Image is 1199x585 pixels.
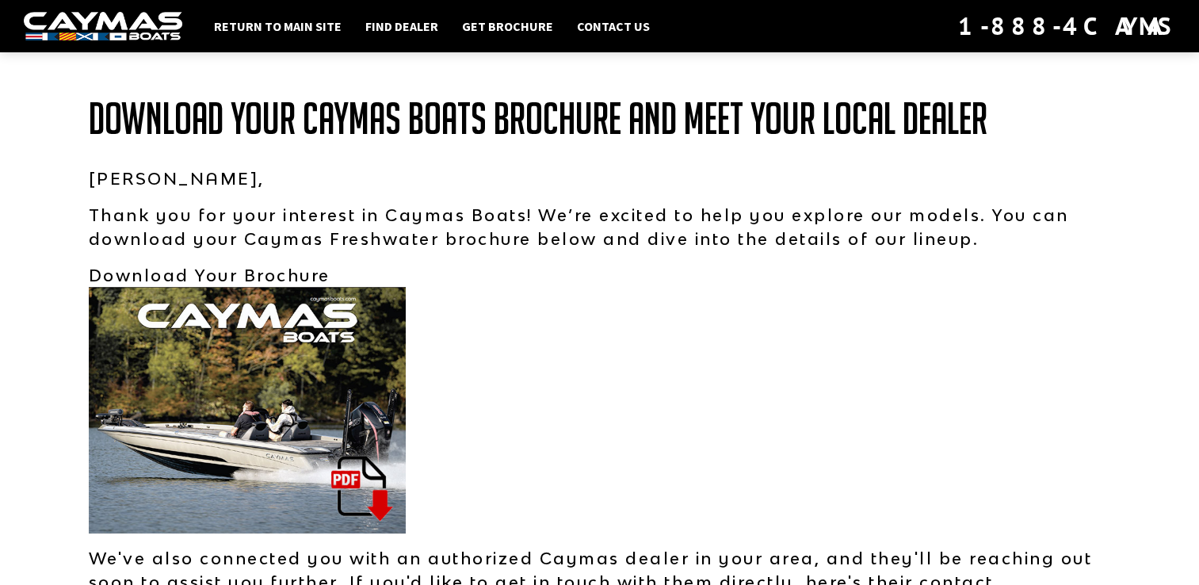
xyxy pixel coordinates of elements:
p: Thank you for your interest in Caymas Boats! We’re excited to help you explore our models. You ca... [89,203,1111,250]
h1: Download Your Caymas Boats Brochure and Meet Your Local Dealer [89,95,1111,143]
p: [PERSON_NAME], [89,166,1111,190]
strong: Download Your Brochure [89,266,330,285]
div: 1-888-4CAYMAS [958,9,1175,44]
a: Download brochure [89,399,406,418]
a: Return to main site [206,16,349,36]
img: Caymas-Freshwater-2024.jpg [89,287,406,533]
img: white-logo-c9c8dbefe5ff5ceceb0f0178aa75bf4bb51f6bca0971e226c86eb53dfe498488.png [24,12,182,41]
a: Contact Us [569,16,658,36]
a: Find Dealer [357,16,446,36]
a: Get Brochure [454,16,561,36]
